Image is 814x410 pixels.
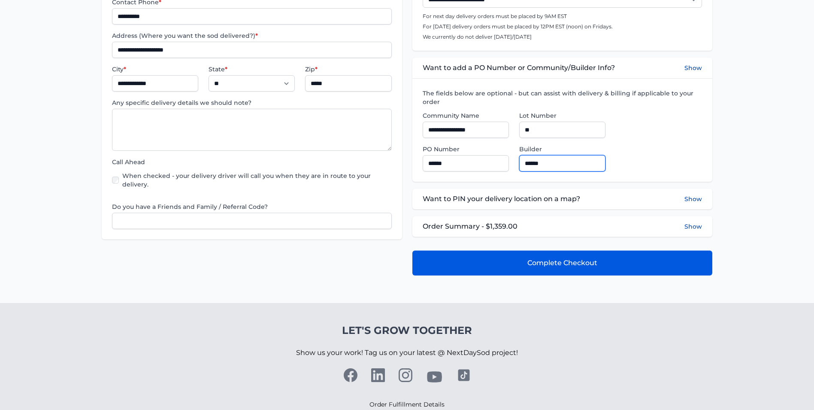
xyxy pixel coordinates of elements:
[112,98,391,107] label: Any specific delivery details we should note?
[209,65,295,73] label: State
[423,23,702,30] p: For [DATE] delivery orders must be placed by 12PM EST (noon) on Fridays.
[527,258,597,268] span: Complete Checkout
[122,171,391,189] label: When checked - your delivery driver will call you when they are in route to your delivery.
[112,65,198,73] label: City
[423,34,702,40] p: We currently do not deliver [DATE]/[DATE]
[112,31,391,40] label: Address (Where you want the sod delivered?)
[519,111,605,120] label: Lot Number
[296,337,518,368] p: Show us your work! Tag us on your latest @ NextDaySod project!
[112,202,391,211] label: Do you have a Friends and Family / Referral Code?
[112,158,391,166] label: Call Ahead
[684,63,702,73] button: Show
[423,13,702,20] p: For next day delivery orders must be placed by 9AM EST
[423,194,580,204] span: Want to PIN your delivery location on a map?
[684,194,702,204] button: Show
[519,145,605,153] label: Builder
[423,221,517,232] span: Order Summary - $1,359.00
[369,401,445,408] a: Order Fulfillment Details
[305,65,391,73] label: Zip
[412,251,712,275] button: Complete Checkout
[423,145,509,153] label: PO Number
[296,324,518,337] h4: Let's Grow Together
[684,222,702,231] button: Show
[423,63,615,73] span: Want to add a PO Number or Community/Builder Info?
[423,111,509,120] label: Community Name
[423,89,702,106] label: The fields below are optional - but can assist with delivery & billing if applicable to your order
